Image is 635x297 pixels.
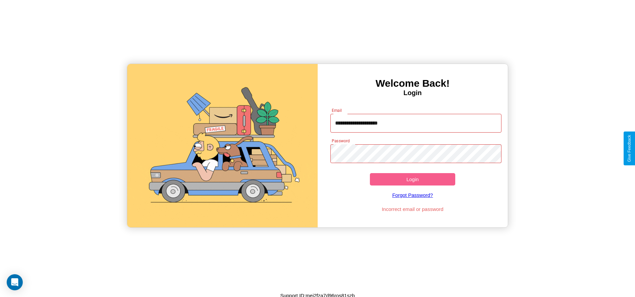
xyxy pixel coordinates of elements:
a: Forgot Password? [327,185,498,205]
div: Open Intercom Messenger [7,274,23,290]
h3: Welcome Back! [318,78,508,89]
label: Email [332,107,342,113]
button: Login [370,173,456,185]
img: gif [127,64,317,227]
label: Password [332,138,349,144]
div: Give Feedback [627,135,632,162]
h4: Login [318,89,508,97]
p: Incorrect email or password [327,205,498,214]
